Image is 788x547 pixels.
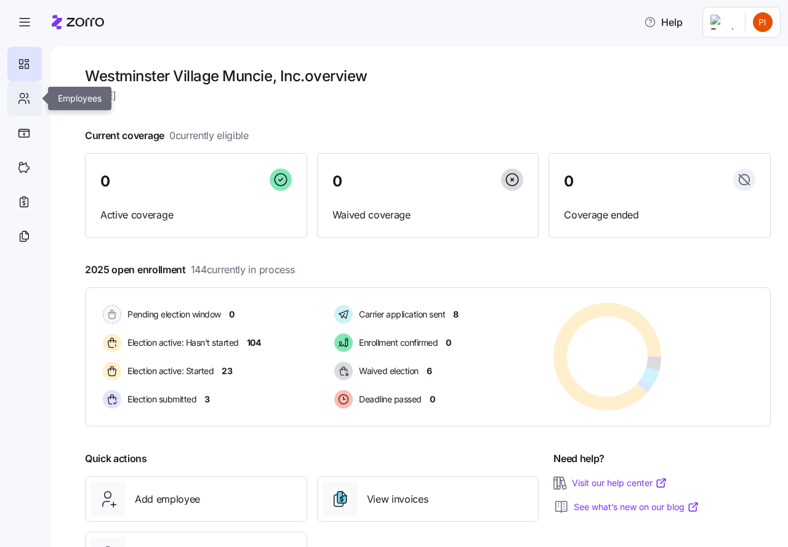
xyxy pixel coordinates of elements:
[85,451,147,466] span: Quick actions
[124,365,214,377] span: Election active: Started
[446,337,451,349] span: 0
[644,15,683,30] span: Help
[753,12,773,32] img: 24d6825ccf4887a4818050cadfd93e6d
[229,308,235,321] span: 0
[204,393,210,405] span: 3
[124,337,239,349] span: Election active: Hasn't started
[247,337,261,349] span: 104
[222,365,232,377] span: 23
[124,393,196,405] span: Election submitted
[355,365,419,377] span: Waived election
[564,174,574,189] span: 0
[332,174,342,189] span: 0
[332,207,524,223] span: Waived coverage
[85,262,294,277] span: 2025 open enrollment
[572,477,667,489] a: Visit our help center
[100,174,110,189] span: 0
[553,451,605,466] span: Need help?
[85,88,771,103] span: [DATE]
[124,308,221,321] span: Pending election window
[367,492,428,507] span: View invoices
[427,365,432,377] span: 6
[355,393,422,405] span: Deadline passed
[634,10,693,34] button: Help
[355,337,438,349] span: Enrollment confirmed
[574,501,699,513] a: See what’s new on our blog
[135,492,200,507] span: Add employee
[85,66,771,86] h1: Westminster Village Muncie, Inc. overview
[85,128,249,143] span: Current coverage
[430,393,435,405] span: 0
[355,308,445,321] span: Carrier application sent
[564,207,755,223] span: Coverage ended
[169,128,249,143] span: 0 currently eligible
[710,15,735,30] img: Employer logo
[191,262,295,277] span: 144 currently in process
[453,308,459,321] span: 8
[100,207,292,223] span: Active coverage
